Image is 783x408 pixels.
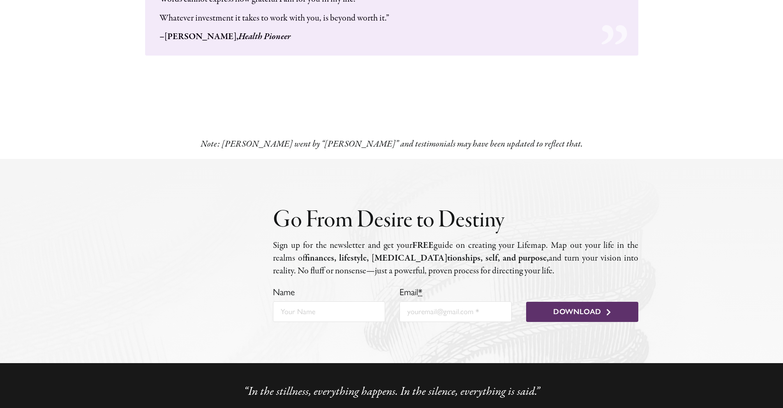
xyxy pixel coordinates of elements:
[273,208,638,233] h2: Go From Desire to Destiny
[201,138,583,150] em: Note: [PERSON_NAME] went by “[PERSON_NAME]” and tes­ti­mo­ni­als may have been updat­ed to reflec...
[273,287,295,298] label: Name
[418,287,423,298] abbr: required
[273,301,385,322] input: Your Name
[305,252,549,264] strong: finances, lifestyle, [MEDICAL_DATA]­tion­ships, self, and pur­pose,
[526,302,638,322] button: Download
[238,30,291,43] em: Health Pioneer
[159,30,291,43] strong: –[PERSON_NAME],
[158,383,624,399] p: “In the still­ness, every­thing hap­pens. In the silence, every­thing is said.”
[273,239,638,277] p: Sign up for the newslet­ter and get your guide on cre­at­ing your Lifemap. Map out your life in t...
[553,308,601,317] span: Download
[412,239,434,252] strong: FREE
[400,301,511,322] input: youremail@gmail.com *
[159,12,389,24] span: Whatever invest­ment it takes to work with you, is beyond worth it.”
[400,287,423,298] label: Email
